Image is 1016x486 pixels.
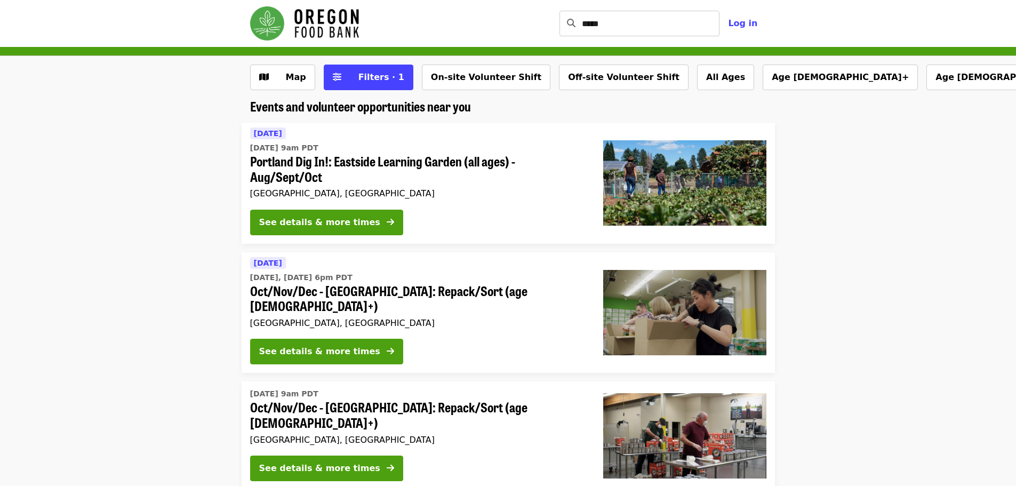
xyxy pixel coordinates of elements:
div: [GEOGRAPHIC_DATA], [GEOGRAPHIC_DATA] [250,318,586,328]
div: See details & more times [259,216,380,229]
button: Show map view [250,65,315,90]
img: Oregon Food Bank - Home [250,6,359,41]
span: Oct/Nov/Dec - [GEOGRAPHIC_DATA]: Repack/Sort (age [DEMOGRAPHIC_DATA]+) [250,400,586,431]
div: [GEOGRAPHIC_DATA], [GEOGRAPHIC_DATA] [250,188,586,198]
i: arrow-right icon [387,463,394,473]
span: Log in [728,18,757,28]
a: See details for "Portland Dig In!: Eastside Learning Garden (all ages) - Aug/Sept/Oct" [242,123,775,244]
a: See details for "Oct/Nov/Dec - Portland: Repack/Sort (age 8+)" [242,252,775,373]
button: See details & more times [250,210,403,235]
img: Oct/Nov/Dec - Portland: Repack/Sort (age 8+) organized by Oregon Food Bank [603,270,766,355]
i: arrow-right icon [387,217,394,227]
span: Map [286,72,306,82]
i: arrow-right icon [387,346,394,356]
button: All Ages [697,65,754,90]
span: Oct/Nov/Dec - [GEOGRAPHIC_DATA]: Repack/Sort (age [DEMOGRAPHIC_DATA]+) [250,283,586,314]
i: map icon [259,72,269,82]
div: See details & more times [259,462,380,475]
button: Off-site Volunteer Shift [559,65,689,90]
i: sliders-h icon [333,72,341,82]
button: See details & more times [250,456,403,481]
div: [GEOGRAPHIC_DATA], [GEOGRAPHIC_DATA] [250,435,586,445]
button: On-site Volunteer Shift [422,65,550,90]
time: [DATE] 9am PDT [250,388,318,400]
img: Portland Dig In!: Eastside Learning Garden (all ages) - Aug/Sept/Oct organized by Oregon Food Bank [603,140,766,226]
span: [DATE] [254,259,282,267]
span: Portland Dig In!: Eastside Learning Garden (all ages) - Aug/Sept/Oct [250,154,586,185]
button: Age [DEMOGRAPHIC_DATA]+ [763,65,918,90]
i: search icon [567,18,575,28]
span: Events and volunteer opportunities near you [250,97,471,115]
div: See details & more times [259,345,380,358]
img: Oct/Nov/Dec - Portland: Repack/Sort (age 16+) organized by Oregon Food Bank [603,393,766,479]
span: [DATE] [254,129,282,138]
time: [DATE] 9am PDT [250,142,318,154]
input: Search [582,11,719,36]
time: [DATE], [DATE] 6pm PDT [250,272,353,283]
span: Filters · 1 [358,72,404,82]
button: Log in [719,13,766,34]
button: Filters (1 selected) [324,65,413,90]
button: See details & more times [250,339,403,364]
